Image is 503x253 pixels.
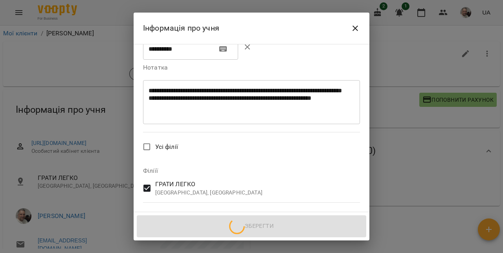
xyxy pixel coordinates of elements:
label: Нотатка [143,64,360,71]
span: Усі філії [155,142,178,152]
span: ГРАТИ ЛЕГКО [155,180,263,189]
button: Close [346,19,365,38]
h6: Інформація про учня [143,22,219,34]
label: Філіїї [143,168,360,174]
p: [GEOGRAPHIC_DATA], [GEOGRAPHIC_DATA] [155,189,263,197]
